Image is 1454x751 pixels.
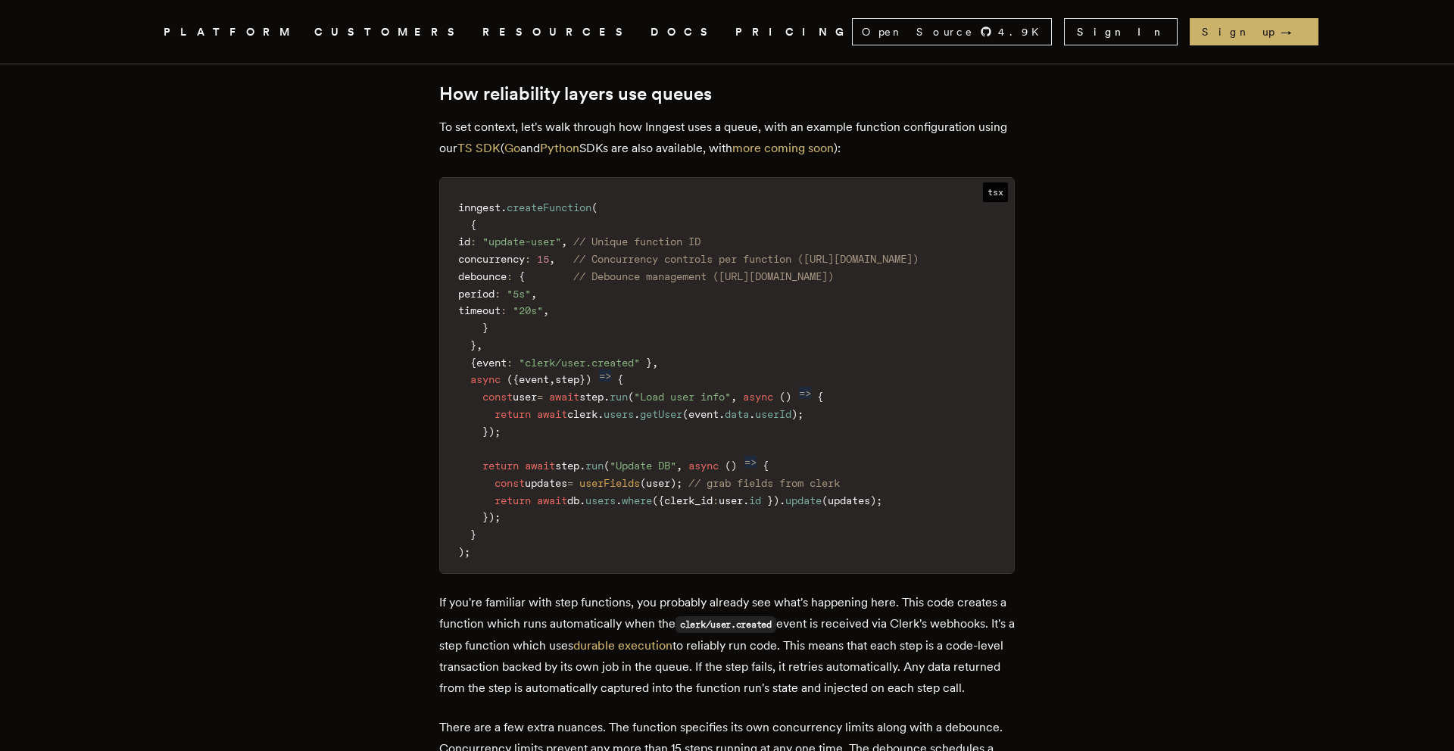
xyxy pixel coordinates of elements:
span: ) [670,477,676,489]
span: ) [731,460,737,472]
span: . [579,494,585,506]
span: return [495,408,531,420]
span: await [549,391,579,403]
span: . [779,494,785,506]
span: ) [488,511,495,523]
span: } [470,339,476,351]
span: run [585,460,604,472]
span: tsx [983,182,1008,202]
span: users [604,408,634,420]
span: ; [495,425,501,438]
button: RESOURCES [482,23,632,42]
span: id [458,235,470,248]
span: await [537,408,567,420]
span: ) [870,494,876,506]
span: { [470,357,476,369]
span: "Load user info" [634,391,731,403]
span: id [749,494,761,506]
span: users [585,494,616,506]
span: updates [525,477,567,489]
span: : [495,288,501,300]
span: userFields [579,477,640,489]
span: 15 [537,253,549,265]
span: user [719,494,743,506]
span: "clerk/user.created" [519,357,640,369]
button: PLATFORM [164,23,296,42]
span: : [713,494,719,506]
span: event [688,408,719,420]
span: clerk [567,408,598,420]
span: ) [458,546,464,558]
span: ) [488,425,495,438]
span: ; [676,477,682,489]
span: . [616,494,622,506]
span: "20s" [513,304,543,316]
span: return [495,494,531,506]
span: "Update DB" [610,460,676,472]
span: , [731,391,737,403]
span: period [458,288,495,300]
span: db [567,494,579,506]
span: async [470,373,501,385]
span: { [513,373,519,385]
span: concurrency [458,253,525,265]
span: . [719,408,725,420]
span: => [799,387,811,399]
span: : [507,357,513,369]
span: ( [604,460,610,472]
span: : [507,270,513,282]
span: const [482,391,513,403]
span: , [549,373,555,385]
span: . [749,408,755,420]
span: data [725,408,749,420]
span: , [476,339,482,351]
span: } [646,357,652,369]
h2: How reliability layers use queues [439,83,1015,104]
span: . [501,201,507,213]
span: } [482,322,488,334]
span: step [555,373,579,385]
span: ; [797,408,803,420]
span: const [495,477,525,489]
span: Open Source [862,24,974,39]
span: async [743,391,773,403]
span: => [744,456,757,468]
span: } [579,373,585,385]
span: getUser [640,408,682,420]
span: await [525,460,555,472]
span: → [1281,24,1306,39]
span: } [470,528,476,541]
span: where [622,494,652,506]
span: , [549,253,555,265]
p: To set context, let's walk through how Inngest uses a queue, with an example function configurati... [439,117,1015,159]
a: more coming soon [732,141,834,155]
span: } [767,494,773,506]
span: ; [464,546,470,558]
span: , [652,357,658,369]
span: . [634,408,640,420]
a: TS SDK [457,141,501,155]
span: // Debounce management ([URL][DOMAIN_NAME]) [573,270,834,282]
span: = [567,477,573,489]
a: PRICING [735,23,852,42]
span: ( [591,201,598,213]
span: . [598,408,604,420]
span: update [785,494,822,506]
span: ( [628,391,634,403]
span: = [537,391,543,403]
span: ) [773,494,779,506]
span: userId [755,408,791,420]
span: "update-user" [482,235,561,248]
span: } [482,511,488,523]
span: . [743,494,749,506]
span: ( [682,408,688,420]
span: ) [785,391,791,403]
span: return [482,460,519,472]
span: ( [507,373,513,385]
span: => [599,369,611,382]
span: { [817,391,823,403]
span: ; [876,494,882,506]
p: If you're familiar with step functions, you probably already see what's happening here. This code... [439,592,1015,699]
span: { [470,219,476,231]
